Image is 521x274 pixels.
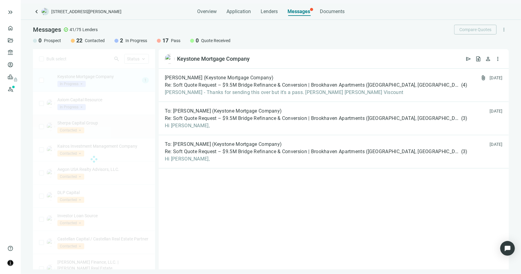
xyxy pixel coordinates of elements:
button: Compare Quotes [454,25,497,34]
button: request_quote [473,54,483,64]
span: ( 4 ) [461,82,468,88]
img: deal-logo [42,8,49,15]
div: [DATE] [490,108,503,114]
span: Application [226,9,251,15]
button: person [483,54,493,64]
span: attach_file [481,75,487,81]
span: 17 [162,37,168,44]
span: Re: Soft Quote Request – $9.5M Bridge Refinance & Conversion | Brookhaven Apartments ([GEOGRAPHIC... [165,149,460,155]
a: keyboard_arrow_left [33,8,40,15]
span: 2 [120,37,123,44]
div: Open Intercom Messenger [500,241,515,256]
span: Overview [197,9,217,15]
span: Prospect [44,38,61,44]
span: ( 3 ) [461,149,468,155]
span: Hi [PERSON_NAME], [165,123,468,129]
span: [PERSON_NAME] - Thanks for sending this over but it's a pass. [PERSON_NAME] [PERSON_NAME] Viscount [165,89,468,96]
span: Lenders [82,27,98,33]
span: To: [PERSON_NAME] (Keystone Mortgage Company) [165,141,282,147]
button: more_vert [493,54,503,64]
span: check_circle [63,27,68,32]
div: [DATE] [490,141,503,147]
span: 0 [38,37,42,44]
span: 0 [196,37,199,44]
span: Lenders [261,9,278,15]
span: Re: Soft Quote Request – $9.5M Bridge Refinance & Conversion | Brookhaven Apartments ([GEOGRAPHIC... [165,82,460,88]
span: Messages [288,9,310,14]
button: more_vert [499,25,509,34]
div: Keystone Mortgage Company [177,55,250,63]
span: Pass [171,38,180,44]
span: person [485,56,491,62]
span: To: [PERSON_NAME] (Keystone Mortgage Company) [165,108,282,114]
span: more_vert [495,56,501,62]
span: Messages [33,26,61,33]
span: 22 [76,37,82,44]
button: send [464,54,473,64]
span: Re: Soft Quote Request – $9.5M Bridge Refinance & Conversion | Brookhaven Apartments ([GEOGRAPHIC... [165,115,460,121]
span: send [465,56,472,62]
span: [PERSON_NAME] (Keystone Mortgage Company) [165,75,273,81]
span: ( 3 ) [461,115,468,121]
button: keyboard_double_arrow_right [7,9,14,16]
span: 41/75 [70,27,81,33]
span: Quote Received [201,38,230,44]
span: more_vert [501,27,507,32]
span: Hi [PERSON_NAME], [165,156,468,162]
div: [DATE] [490,75,503,81]
span: Contacted [85,38,105,44]
span: Documents [320,9,345,15]
span: help [7,245,13,251]
img: e1d91770-ae2c-4114-bae7-6d4c8a1da478 [165,54,175,64]
span: In Progress [125,38,147,44]
span: request_quote [475,56,481,62]
img: avatar [8,260,13,266]
span: [STREET_ADDRESS][PERSON_NAME] [51,9,121,15]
